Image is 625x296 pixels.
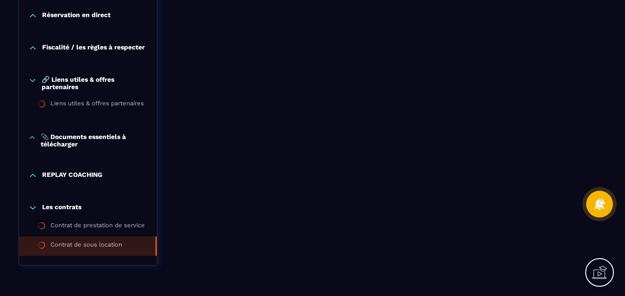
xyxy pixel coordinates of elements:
[42,203,81,212] p: Les contrats
[50,100,144,110] div: Liens utiles & offres partenaires
[42,76,148,91] p: 🔗 Liens utiles & offres partenaires
[42,43,145,53] p: Fiscalité / les règles à respecter
[41,133,148,148] p: 📎 Documents essentiels à télécharger
[42,171,102,180] p: REPLAY COACHING
[50,222,145,232] div: Contrat de prestation de service
[50,241,122,251] div: Contrat de sous location
[42,11,111,20] p: Réservation en direct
